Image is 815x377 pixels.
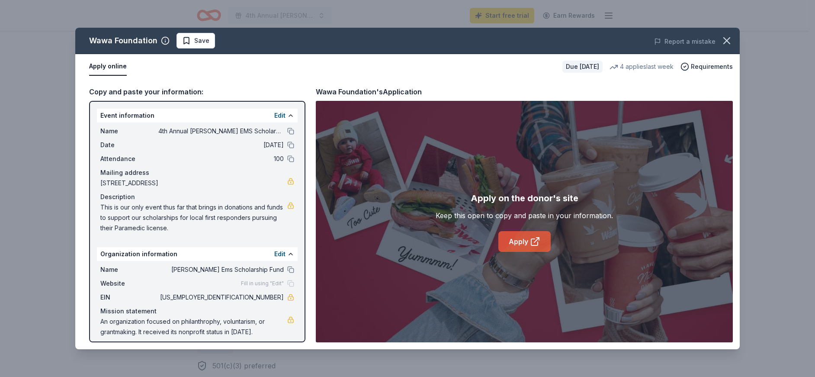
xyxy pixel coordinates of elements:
[100,178,287,188] span: [STREET_ADDRESS]
[241,280,284,287] span: Fill in using "Edit"
[100,278,158,289] span: Website
[100,292,158,303] span: EIN
[158,154,284,164] span: 100
[158,264,284,275] span: [PERSON_NAME] Ems Scholarship Fund
[610,61,674,72] div: 4 applies last week
[471,191,578,205] div: Apply on the donor's site
[274,110,286,121] button: Edit
[654,36,716,47] button: Report a mistake
[274,249,286,259] button: Edit
[316,86,422,97] div: Wawa Foundation's Application
[158,292,284,303] span: [US_EMPLOYER_IDENTIFICATION_NUMBER]
[100,264,158,275] span: Name
[89,86,305,97] div: Copy and paste your information:
[89,58,127,76] button: Apply online
[100,154,158,164] span: Attendance
[562,61,603,73] div: Due [DATE]
[158,140,284,150] span: [DATE]
[89,34,157,48] div: Wawa Foundation
[100,126,158,136] span: Name
[100,168,294,178] div: Mailing address
[194,35,209,46] span: Save
[100,192,294,202] div: Description
[97,109,298,122] div: Event information
[100,140,158,150] span: Date
[498,231,551,252] a: Apply
[100,316,287,337] span: An organization focused on philanthrophy, voluntarism, or grantmaking. It received its nonprofit ...
[176,33,215,48] button: Save
[436,210,613,221] div: Keep this open to copy and paste in your information.
[158,126,284,136] span: 4th Annual [PERSON_NAME] EMS Scholarship Golf Tournament
[100,306,294,316] div: Mission statement
[691,61,733,72] span: Requirements
[100,202,287,233] span: This is our only event thus far that brings in donations and funds to support our scholarships fo...
[97,247,298,261] div: Organization information
[680,61,733,72] button: Requirements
